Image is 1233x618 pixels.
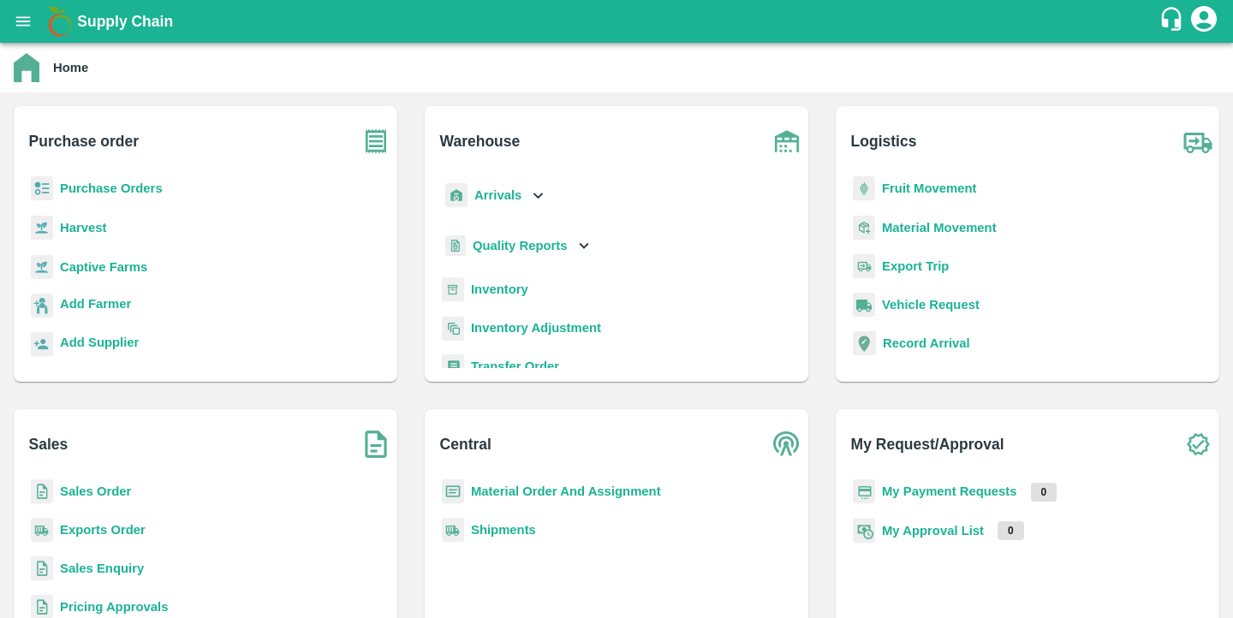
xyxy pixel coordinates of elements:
img: warehouse [765,120,808,163]
b: Central [440,432,491,456]
b: Sales [29,432,68,456]
a: Sales Enquiry [60,562,144,575]
img: sales [31,479,53,504]
img: qualityReport [445,235,466,257]
img: fruit [853,176,875,201]
img: approval [853,518,875,544]
img: harvest [31,215,53,241]
a: Add Farmer [60,294,131,318]
img: central [765,423,808,466]
p: 0 [998,521,1024,540]
img: recordArrival [853,331,876,355]
a: Fruit Movement [882,181,977,195]
a: My Payment Requests [882,484,1017,498]
img: farmer [31,294,53,318]
b: Purchase order [29,129,139,153]
img: material [853,215,875,241]
div: Arrivals [442,176,548,215]
b: Logistics [851,129,917,153]
img: delivery [853,254,875,279]
a: Inventory [471,282,528,296]
b: Quality Reports [473,239,568,253]
img: shipments [31,518,53,543]
a: Transfer Order [471,360,559,373]
a: Harvest [60,221,106,235]
img: whArrival [445,183,468,208]
img: truck [1176,120,1219,163]
a: Material Order And Assignment [471,484,661,498]
img: harvest [31,254,53,280]
b: My Request/Approval [851,432,1004,456]
a: Add Supplier [60,333,139,356]
div: account of current user [1188,3,1219,39]
img: whTransfer [442,354,464,379]
img: inventory [442,316,464,341]
a: Vehicle Request [882,298,980,312]
a: Export Trip [882,259,949,273]
img: check [1176,423,1219,466]
img: purchase [354,120,397,163]
img: payment [853,479,875,504]
img: supplier [31,332,53,357]
a: Material Movement [882,221,997,235]
div: customer-support [1159,6,1188,37]
a: Exports Order [60,523,146,537]
img: logo [43,4,77,39]
a: Shipments [471,523,536,537]
img: whInventory [442,277,464,302]
p: 0 [1031,483,1057,502]
img: sales [31,556,53,581]
a: Pricing Approvals [60,600,168,614]
img: soSales [354,423,397,466]
b: Arrivals [474,188,521,202]
a: Captive Farms [60,260,147,274]
a: My Approval List [882,524,984,538]
img: reciept [31,176,53,201]
b: Add Supplier [60,336,139,349]
img: vehicle [853,293,875,318]
img: centralMaterial [442,479,464,504]
img: shipments [442,518,464,543]
button: open drawer [3,2,43,41]
img: home [14,53,39,82]
a: Record Arrival [883,336,970,350]
a: Inventory Adjustment [471,321,601,335]
b: Add Farmer [60,297,131,311]
a: Purchase Orders [60,181,163,195]
a: Supply Chain [77,9,1159,33]
b: Home [53,61,88,74]
div: Quality Reports [442,229,593,264]
b: Supply Chain [77,13,173,30]
a: Sales Order [60,484,131,498]
b: Warehouse [440,129,521,153]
